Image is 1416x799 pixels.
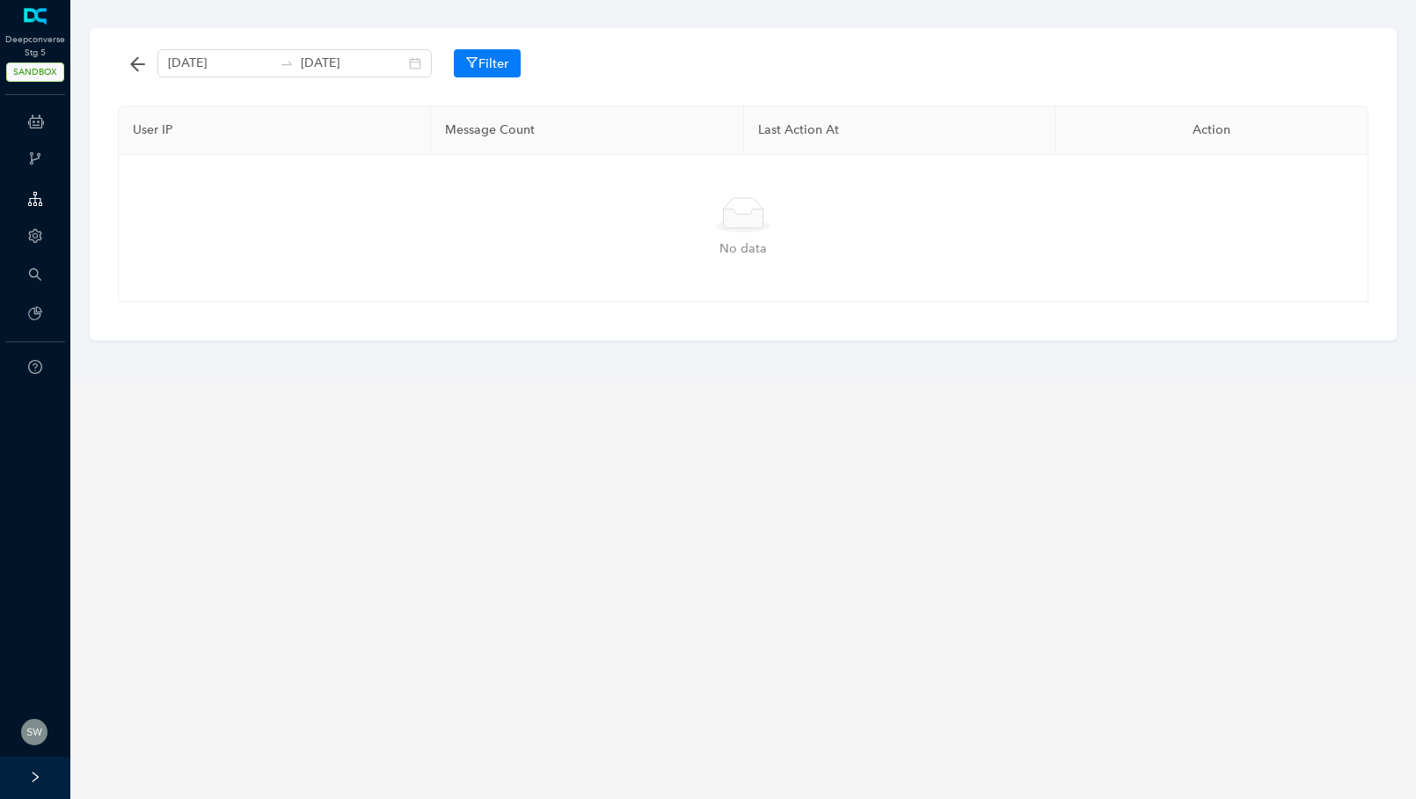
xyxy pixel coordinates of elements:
[21,719,47,745] img: c3ccc3f0c05bac1ff29357cbd66b20c9
[744,106,1056,155] th: Last Action At
[280,56,294,70] span: swap-right
[280,56,294,70] span: to
[431,106,743,155] th: Message Count
[140,239,1347,259] div: No data
[28,229,42,243] span: setting
[28,151,42,165] span: branches
[301,54,405,73] input: End date
[168,54,273,73] input: Start date
[28,268,42,282] span: search
[28,360,42,374] span: question-circle
[119,106,431,155] th: User IP
[28,306,42,320] span: pie-chart
[1056,106,1369,155] th: Action
[6,62,64,82] span: SANDBOX
[454,49,521,77] button: Filter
